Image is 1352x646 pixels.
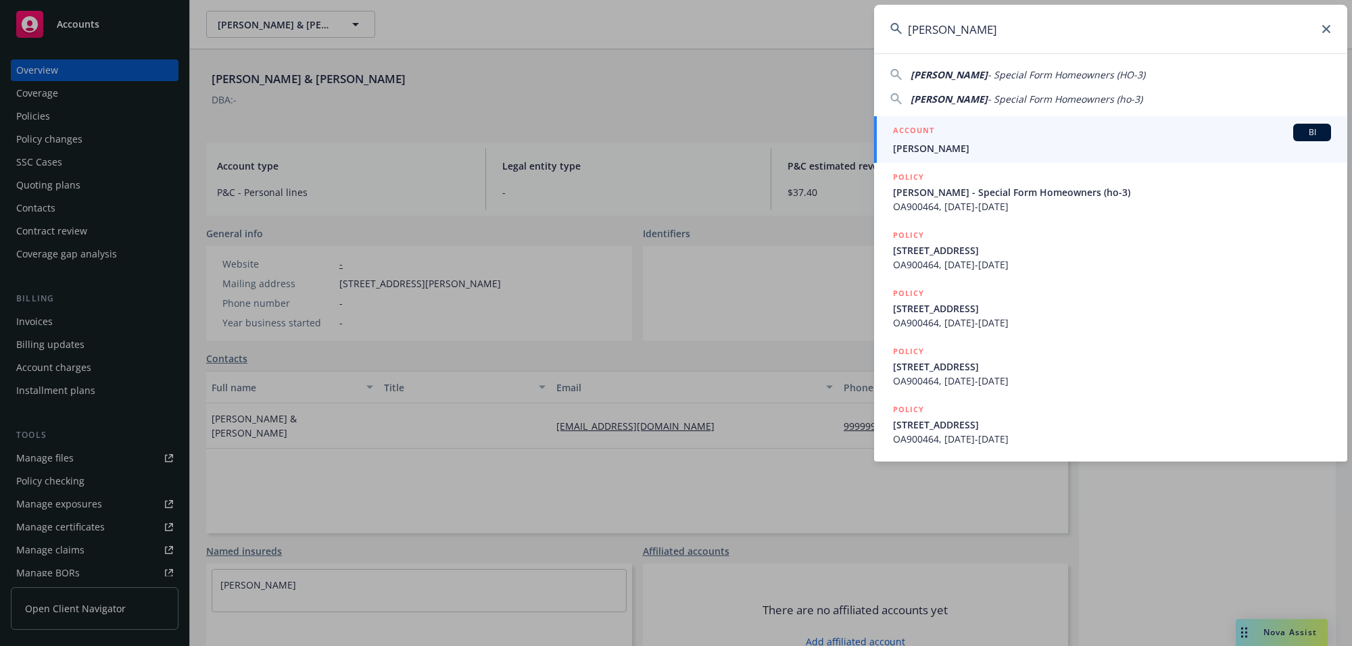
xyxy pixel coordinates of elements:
span: [PERSON_NAME] - Special Form Homeowners (ho-3) [893,185,1331,199]
h5: POLICY [893,228,924,242]
a: POLICY[STREET_ADDRESS]OA900464, [DATE]-[DATE] [874,337,1347,395]
span: [PERSON_NAME] [911,68,988,81]
span: [STREET_ADDRESS] [893,243,1331,257]
span: - Special Form Homeowners (HO-3) [988,68,1145,81]
span: [PERSON_NAME] [911,93,988,105]
h5: POLICY [893,403,924,416]
h5: POLICY [893,345,924,358]
span: [STREET_ADDRESS] [893,418,1331,432]
h5: ACCOUNT [893,124,934,140]
a: POLICY[STREET_ADDRESS]OA900464, [DATE]-[DATE] [874,279,1347,337]
span: OA900464, [DATE]-[DATE] [893,374,1331,388]
a: POLICY[STREET_ADDRESS]OA900464, [DATE]-[DATE] [874,395,1347,453]
span: [STREET_ADDRESS] [893,301,1331,316]
a: POLICY[STREET_ADDRESS]OA900464, [DATE]-[DATE] [874,221,1347,279]
span: BI [1299,126,1326,139]
a: ACCOUNTBI[PERSON_NAME] [874,116,1347,163]
a: POLICY[PERSON_NAME] - Special Form Homeowners (ho-3)OA900464, [DATE]-[DATE] [874,163,1347,221]
input: Search... [874,5,1347,53]
span: - Special Form Homeowners (ho-3) [988,93,1142,105]
span: OA900464, [DATE]-[DATE] [893,257,1331,272]
h5: POLICY [893,287,924,300]
span: [STREET_ADDRESS] [893,359,1331,374]
span: OA900464, [DATE]-[DATE] [893,316,1331,330]
span: OA900464, [DATE]-[DATE] [893,432,1331,446]
span: OA900464, [DATE]-[DATE] [893,199,1331,214]
h5: POLICY [893,170,924,184]
span: [PERSON_NAME] [893,141,1331,155]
